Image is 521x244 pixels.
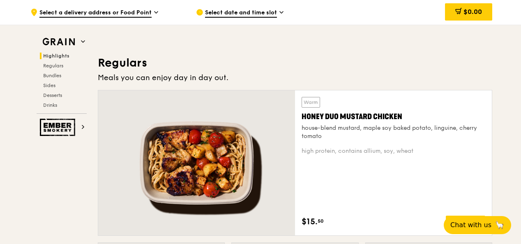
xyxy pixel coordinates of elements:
div: Meals you can enjoy day in day out. [98,72,492,83]
h3: Regulars [98,55,492,70]
span: Select a delivery address or Food Point [39,9,152,18]
div: Warm [302,97,320,108]
span: Select date and time slot [205,9,277,18]
span: Highlights [43,53,69,59]
div: Honey Duo Mustard Chicken [302,111,485,122]
span: $15. [302,216,318,228]
span: 50 [318,218,324,224]
div: house-blend mustard, maple soy baked potato, linguine, cherry tomato [302,124,485,140]
div: high protein, contains allium, soy, wheat [302,147,485,155]
span: $0.00 [463,8,482,16]
span: Bundles [43,73,61,78]
span: Desserts [43,92,62,98]
span: Drinks [43,102,57,108]
img: Grain web logo [40,35,78,49]
img: Ember Smokery web logo [40,119,78,136]
button: Chat with us🦙 [444,216,511,234]
div: Add [446,216,485,229]
span: Sides [43,83,55,88]
span: 🦙 [495,220,505,230]
span: Chat with us [450,220,491,230]
span: Regulars [43,63,63,69]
